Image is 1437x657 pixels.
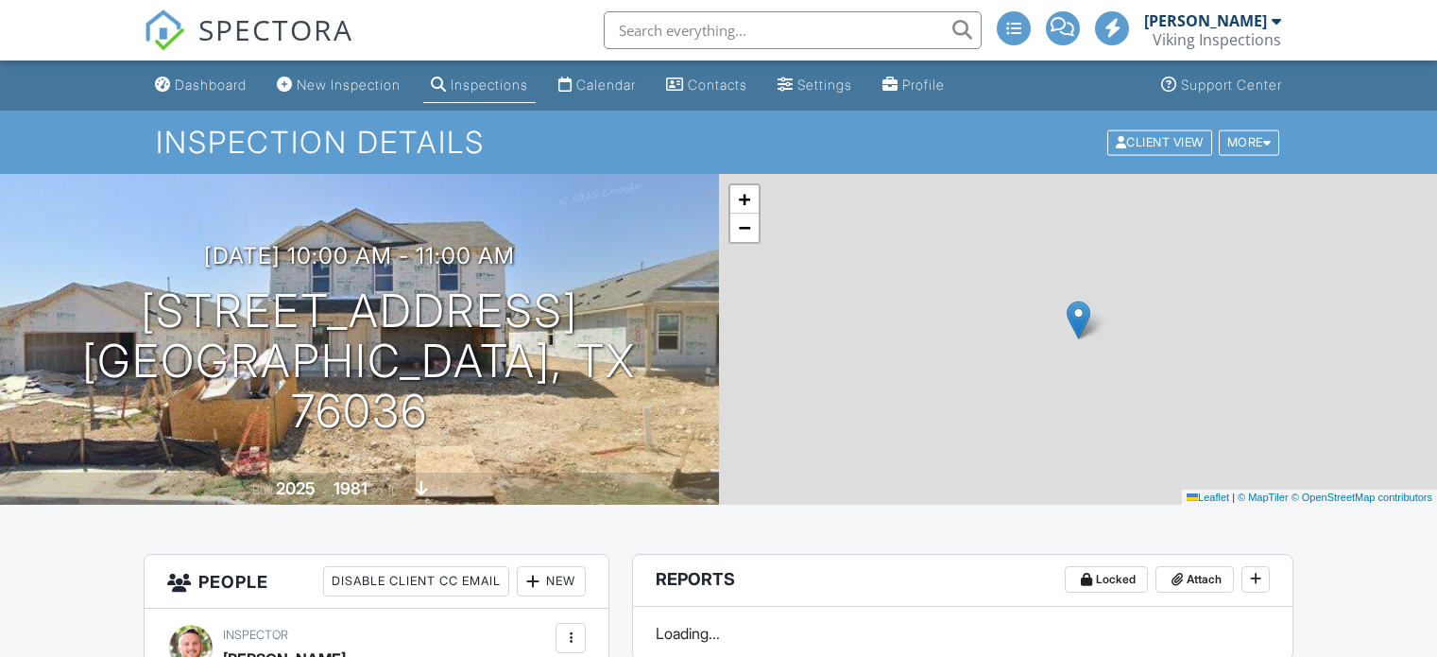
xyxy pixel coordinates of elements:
[730,185,759,214] a: Zoom in
[1181,77,1282,93] div: Support Center
[269,68,408,103] a: New Inspection
[738,216,750,239] span: −
[1107,130,1212,155] div: Client View
[1238,492,1289,503] a: © MapTiler
[551,68,643,103] a: Calendar
[770,68,860,103] a: Settings
[198,9,353,49] span: SPECTORA
[797,77,852,93] div: Settings
[145,555,608,609] h3: People
[659,68,755,103] a: Contacts
[875,68,952,103] a: Profile
[144,26,353,65] a: SPECTORA
[297,77,401,93] div: New Inspection
[1154,68,1290,103] a: Support Center
[1219,130,1280,155] div: More
[902,77,945,93] div: Profile
[451,77,528,93] div: Inspections
[517,566,586,596] div: New
[1153,30,1281,49] div: Viking Inspections
[204,243,515,268] h3: [DATE] 10:00 am - 11:00 am
[1144,11,1267,30] div: [PERSON_NAME]
[252,483,273,497] span: Built
[223,628,288,642] span: Inspector
[1067,301,1090,339] img: Marker
[323,566,509,596] div: Disable Client CC Email
[1187,492,1229,503] a: Leaflet
[604,11,982,49] input: Search everything...
[688,77,747,93] div: Contacts
[276,478,316,498] div: 2025
[738,187,750,211] span: +
[175,77,247,93] div: Dashboard
[30,286,689,436] h1: [STREET_ADDRESS] [GEOGRAPHIC_DATA], TX 76036
[730,214,759,242] a: Zoom out
[431,483,452,497] span: slab
[144,9,185,51] img: The Best Home Inspection Software - Spectora
[334,478,368,498] div: 1981
[1105,134,1217,148] a: Client View
[156,126,1281,159] h1: Inspection Details
[1232,492,1235,503] span: |
[423,68,536,103] a: Inspections
[370,483,397,497] span: sq. ft.
[576,77,636,93] div: Calendar
[147,68,254,103] a: Dashboard
[1292,492,1432,503] a: © OpenStreetMap contributors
